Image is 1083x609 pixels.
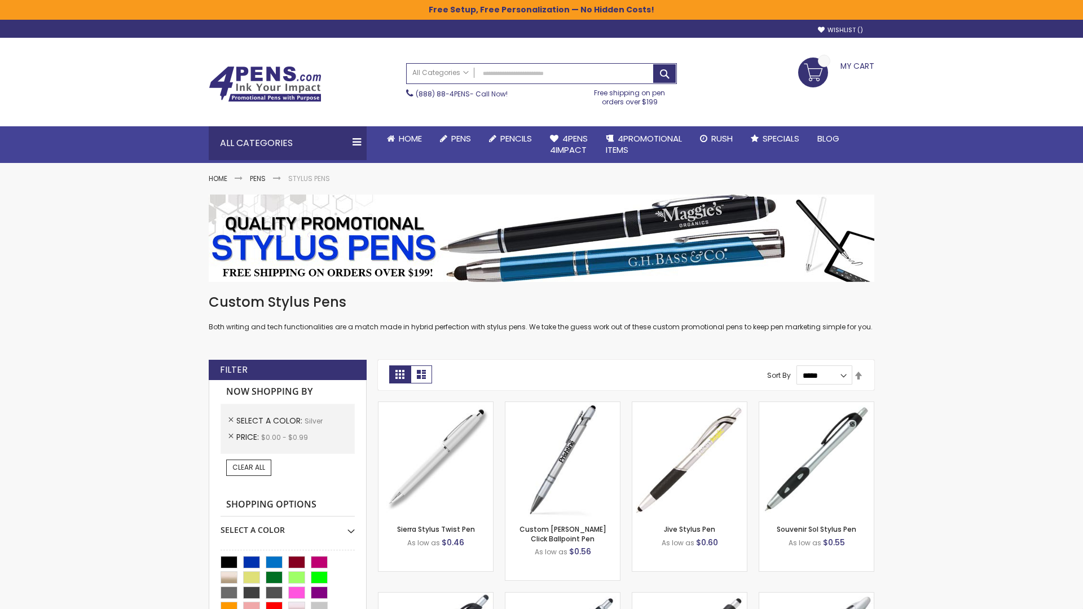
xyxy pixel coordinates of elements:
[505,592,620,602] a: Epiphany Stylus Pens-Silver
[221,380,355,404] strong: Now Shopping by
[535,547,567,557] span: As low as
[221,517,355,536] div: Select A Color
[209,126,367,160] div: All Categories
[220,364,248,376] strong: Filter
[209,293,874,332] div: Both writing and tech functionalities are a match made in hybrid perfection with stylus pens. We ...
[378,402,493,517] img: Stypen-35-Silver
[397,524,475,534] a: Sierra Stylus Twist Pen
[789,538,821,548] span: As low as
[451,133,471,144] span: Pens
[407,64,474,82] a: All Categories
[763,133,799,144] span: Specials
[389,365,411,383] strong: Grid
[209,66,322,102] img: 4Pens Custom Pens and Promotional Products
[288,174,330,183] strong: Stylus Pens
[236,415,305,426] span: Select A Color
[777,524,856,534] a: Souvenir Sol Stylus Pen
[412,68,469,77] span: All Categories
[808,126,848,151] a: Blog
[407,538,440,548] span: As low as
[632,592,747,602] a: Souvenir® Emblem Stylus Pen-Silver
[232,462,265,472] span: Clear All
[505,402,620,517] img: Custom Alex II Click Ballpoint Pen-Silver
[209,195,874,282] img: Stylus Pens
[606,133,682,156] span: 4PROMOTIONAL ITEMS
[583,84,677,107] div: Free shipping on pen orders over $199
[416,89,470,99] a: (888) 88-4PENS
[632,402,747,517] img: Jive Stylus Pen-Silver
[742,126,808,151] a: Specials
[378,401,493,411] a: Stypen-35-Silver
[550,133,588,156] span: 4Pens 4impact
[378,126,431,151] a: Home
[480,126,541,151] a: Pencils
[823,537,845,548] span: $0.55
[664,524,715,534] a: Jive Stylus Pen
[226,460,271,475] a: Clear All
[261,433,308,442] span: $0.00 - $0.99
[662,538,694,548] span: As low as
[236,431,261,443] span: Price
[305,416,323,426] span: Silver
[431,126,480,151] a: Pens
[378,592,493,602] a: React Stylus Grip Pen-Silver
[221,493,355,517] strong: Shopping Options
[500,133,532,144] span: Pencils
[416,89,508,99] span: - Call Now!
[818,26,863,34] a: Wishlist
[691,126,742,151] a: Rush
[209,174,227,183] a: Home
[569,546,591,557] span: $0.56
[541,126,597,163] a: 4Pens4impact
[696,537,718,548] span: $0.60
[209,293,874,311] h1: Custom Stylus Pens
[632,401,747,411] a: Jive Stylus Pen-Silver
[817,133,839,144] span: Blog
[759,402,874,517] img: Souvenir Sol Stylus Pen-Silver
[250,174,266,183] a: Pens
[711,133,733,144] span: Rush
[759,592,874,602] a: Twist Highlighter-Pen Stylus Combo-Silver
[399,133,422,144] span: Home
[759,401,874,411] a: Souvenir Sol Stylus Pen-Silver
[597,126,691,163] a: 4PROMOTIONALITEMS
[767,370,791,380] label: Sort By
[442,537,464,548] span: $0.46
[505,401,620,411] a: Custom Alex II Click Ballpoint Pen-Silver
[520,524,606,543] a: Custom [PERSON_NAME] Click Ballpoint Pen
